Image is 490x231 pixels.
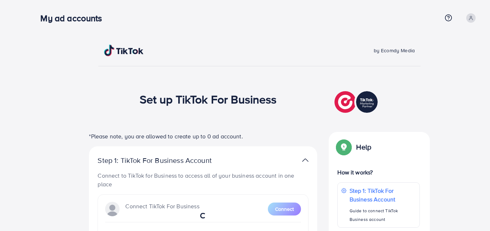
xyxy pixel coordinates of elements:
img: TikTok partner [302,155,309,165]
p: Guide to connect TikTok Business account [350,206,416,224]
h1: Set up TikTok For Business [140,92,277,106]
p: Step 1: TikTok For Business Account [350,186,416,204]
p: Help [356,143,371,151]
img: TikTok partner [334,89,379,115]
img: Popup guide [337,141,350,154]
img: TikTok [104,45,144,56]
h3: My ad accounts [40,13,108,23]
p: *Please note, you are allowed to create up to 0 ad account. [89,132,317,141]
p: How it works? [337,168,419,177]
p: Step 1: TikTok For Business Account [98,156,234,165]
span: by Ecomdy Media [374,47,415,54]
